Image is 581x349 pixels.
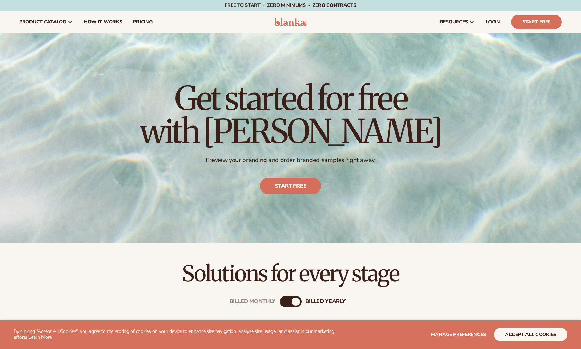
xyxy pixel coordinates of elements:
[511,15,562,29] a: Start Free
[440,19,468,25] span: resources
[480,11,506,33] a: LOGIN
[28,334,52,340] a: Learn More
[434,11,480,33] a: resources
[140,82,441,148] h1: Get started for free with [PERSON_NAME]
[19,19,66,25] span: product catalog
[260,178,321,194] a: Start free
[14,11,78,33] a: product catalog
[274,18,307,26] img: logo
[14,329,341,340] p: By clicking "Accept All Cookies", you agree to the storing of cookies on your device to enhance s...
[19,262,562,285] h2: Solutions for every stage
[133,19,152,25] span: pricing
[230,299,276,305] div: Billed Monthly
[486,19,500,25] span: LOGIN
[494,328,567,341] button: accept all cookies
[78,11,128,33] a: How It Works
[431,331,486,338] span: Manage preferences
[84,19,122,25] span: How It Works
[225,2,356,9] span: Free to start · ZERO minimums · ZERO contracts
[128,11,158,33] a: pricing
[431,328,486,341] button: Manage preferences
[305,299,346,305] div: billed Yearly
[140,156,441,164] p: Preview your branding and order branded samples right away.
